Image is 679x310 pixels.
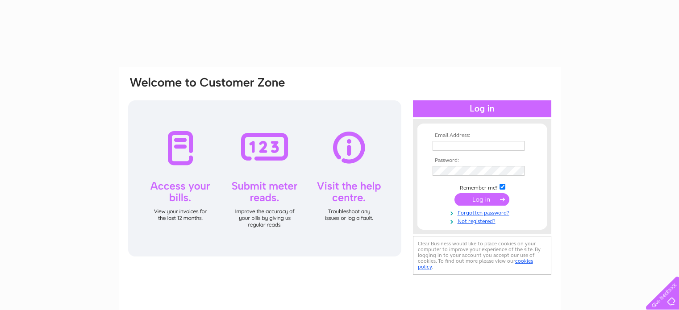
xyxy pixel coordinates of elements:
div: Clear Business would like to place cookies on your computer to improve your experience of the sit... [413,236,551,275]
a: Forgotten password? [433,208,534,216]
th: Password: [430,157,534,164]
th: Email Address: [430,132,534,139]
td: Remember me? [430,182,534,191]
a: cookies policy [418,258,533,270]
a: Not registered? [433,216,534,225]
input: Submit [454,193,509,206]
